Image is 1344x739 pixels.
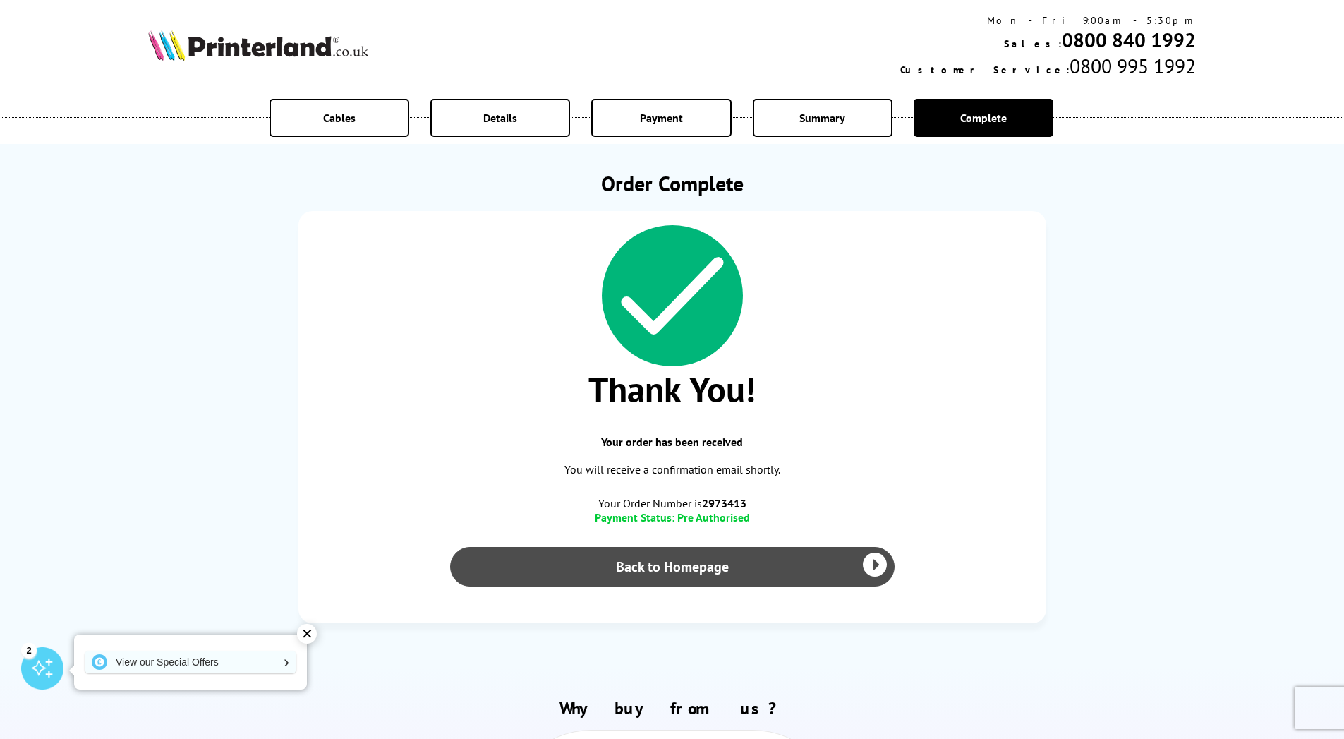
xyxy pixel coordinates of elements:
[595,510,674,524] span: Payment Status:
[148,697,1197,719] h2: Why buy from us?
[450,547,895,587] a: Back to Homepage
[313,460,1032,479] p: You will receive a confirmation email shortly.
[1062,27,1196,53] a: 0800 840 1992
[900,14,1196,27] div: Mon - Fri 9:00am - 5:30pm
[1004,37,1062,50] span: Sales:
[323,111,356,125] span: Cables
[483,111,517,125] span: Details
[1070,53,1196,79] span: 0800 995 1992
[298,169,1046,197] h1: Order Complete
[960,111,1007,125] span: Complete
[21,642,37,658] div: 2
[799,111,845,125] span: Summary
[900,64,1070,76] span: Customer Service:
[85,651,296,673] a: View our Special Offers
[313,496,1032,510] span: Your Order Number is
[297,624,317,644] div: ✕
[677,510,750,524] span: Pre Authorised
[148,30,368,61] img: Printerland Logo
[640,111,683,125] span: Payment
[313,366,1032,412] span: Thank You!
[702,496,746,510] b: 2973413
[313,435,1032,449] span: Your order has been received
